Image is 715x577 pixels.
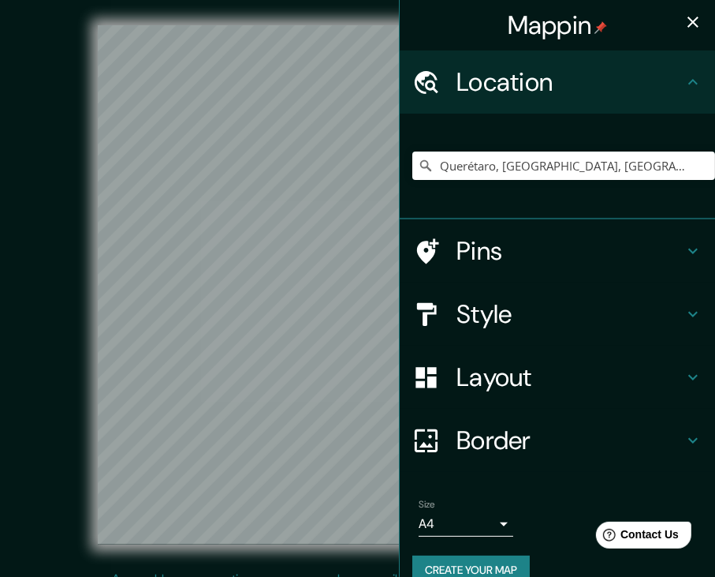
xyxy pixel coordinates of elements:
[575,515,698,560] iframe: Help widget launcher
[508,9,608,41] h4: Mappin
[98,25,616,545] canvas: Map
[400,283,715,346] div: Style
[594,21,607,34] img: pin-icon.png
[419,498,435,511] label: Size
[456,235,683,267] h4: Pins
[456,298,683,330] h4: Style
[419,511,513,537] div: A4
[412,152,715,180] input: Pick your city or area
[456,425,683,456] h4: Border
[456,66,683,98] h4: Location
[456,362,683,393] h4: Layout
[400,51,715,114] div: Location
[400,219,715,283] div: Pins
[400,346,715,409] div: Layout
[400,409,715,472] div: Border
